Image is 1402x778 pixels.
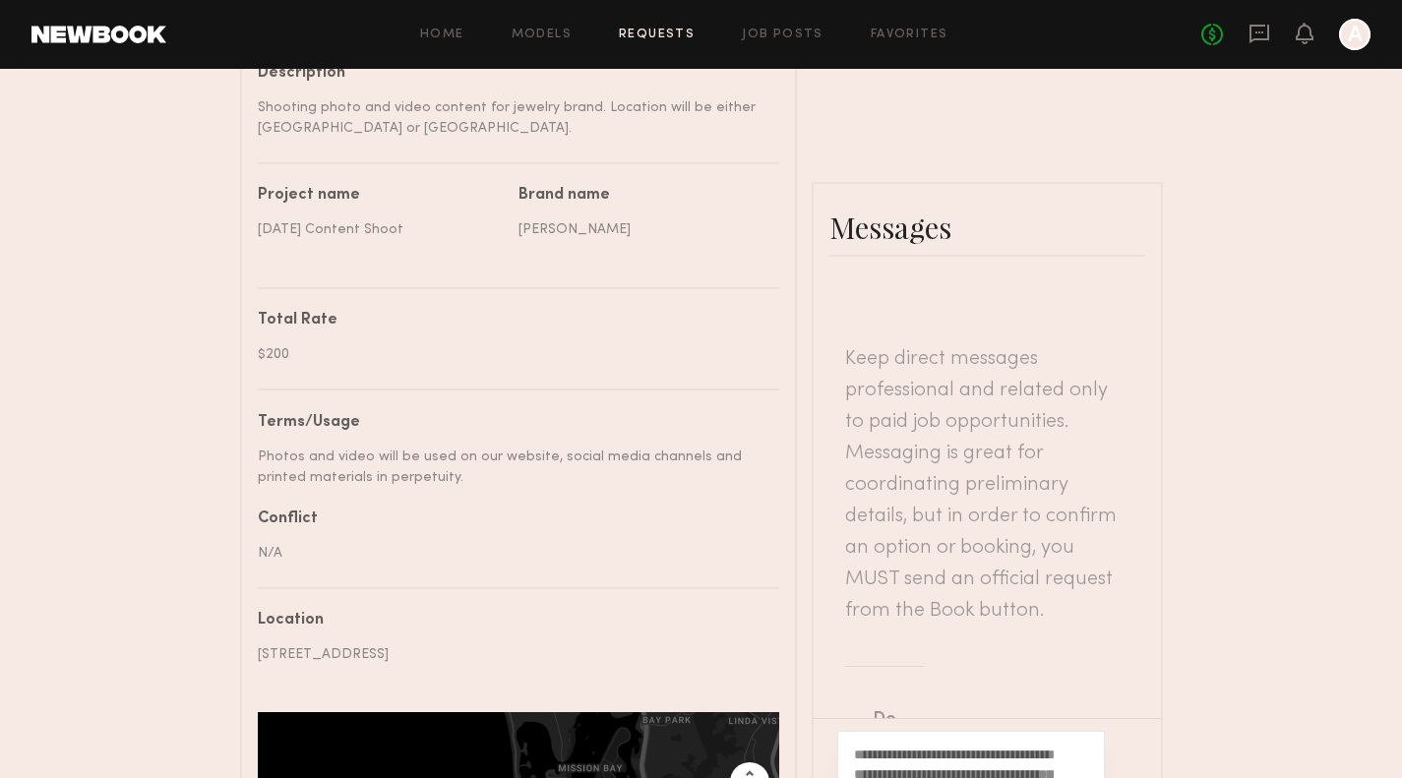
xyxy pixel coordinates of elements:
[871,29,948,41] a: Favorites
[845,343,1129,627] header: Keep direct messages professional and related only to paid job opportunities. Messaging is great ...
[873,706,1125,734] div: Do
[258,219,504,240] div: [DATE] Content Shoot
[258,511,764,527] div: Conflict
[512,29,572,41] a: Models
[518,219,764,240] div: [PERSON_NAME]
[420,29,464,41] a: Home
[258,447,764,488] div: Photos and video will be used on our website, social media channels and printed materials in perp...
[258,313,764,329] div: Total Rate
[258,644,764,665] div: [STREET_ADDRESS]
[518,188,764,204] div: Brand name
[258,415,764,431] div: Terms/Usage
[258,543,764,564] div: N/A
[619,29,695,41] a: Requests
[258,344,764,365] div: $200
[1339,19,1371,50] a: A
[829,208,1145,247] div: Messages
[258,66,764,82] div: Description
[258,613,764,628] div: Location
[258,97,764,139] div: Shooting photo and video content for jewelry brand. Location will be either [GEOGRAPHIC_DATA] or ...
[742,29,823,41] a: Job Posts
[258,188,504,204] div: Project name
